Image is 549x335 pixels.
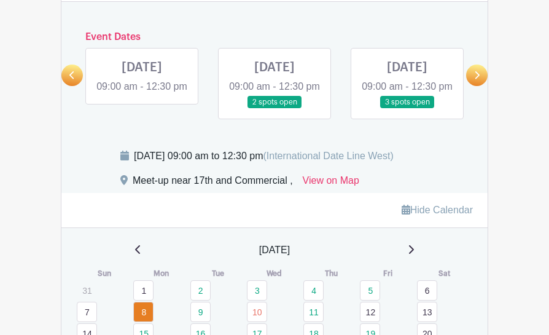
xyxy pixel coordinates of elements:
a: 7 [77,302,97,322]
th: Thu [303,267,359,280]
a: 11 [303,302,324,322]
p: 31 [77,281,97,300]
th: Wed [246,267,303,280]
h6: Event Dates [83,31,466,43]
a: 13 [417,302,437,322]
a: 8 [133,302,154,322]
th: Sat [416,267,473,280]
a: 1 [133,280,154,301]
th: Fri [359,267,416,280]
th: Sun [76,267,133,280]
a: 4 [303,280,324,301]
div: [DATE] 09:00 am to 12:30 pm [134,149,394,164]
th: Mon [133,267,189,280]
div: Meet-up near 17th and Commercial , [133,173,293,193]
a: 2 [190,280,211,301]
th: Tue [190,267,246,280]
span: (International Date Line West) [263,151,393,161]
a: Hide Calendar [402,205,473,215]
a: 3 [247,280,267,301]
a: 6 [417,280,437,301]
a: View on Map [303,173,359,193]
a: 5 [360,280,380,301]
a: 12 [360,302,380,322]
a: 9 [190,302,211,322]
a: 10 [247,302,267,322]
span: [DATE] [259,243,290,258]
